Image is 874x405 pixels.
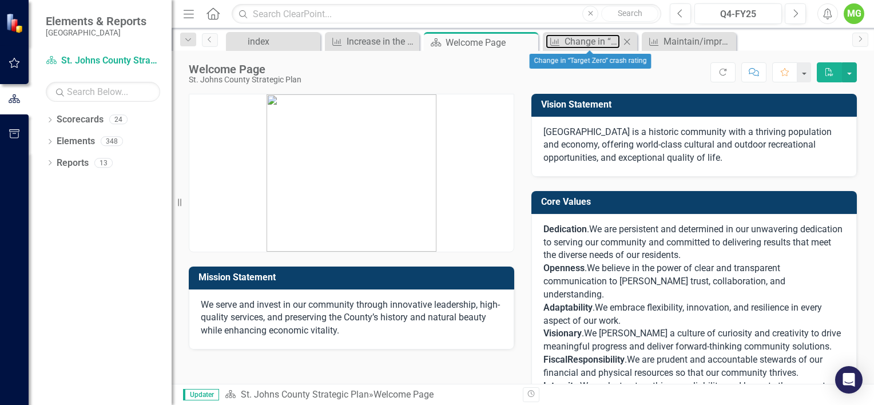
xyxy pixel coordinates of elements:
h3: Mission Statement [198,272,508,283]
span: We [PERSON_NAME] a culture of curiosity and creativity to drive meaningful progress and deliver f... [543,328,841,352]
span: Responsibil [567,354,615,365]
div: Welcome Page [189,63,301,76]
strong: Integrity [543,380,578,391]
a: St. Johns County Strategic Plan [241,389,369,400]
span: . [585,263,587,273]
div: Maintain/improve resident satisfaction with transportation services levels (measured by annual co... [664,34,733,49]
span: . [625,354,627,365]
span: . [543,328,584,339]
div: 13 [94,158,113,168]
span: We are prudent and accountable stewards of our financial and physical resources so that our commu... [543,354,823,378]
img: mceclip0.png [267,94,436,252]
span: We serve and invest in our community through innovative leadership, high-quality services, and pr... [201,299,500,336]
button: Q4-FY25 [694,3,782,24]
a: Increase in the number of miles of sidewalk added annually [328,34,416,49]
span: We embrace flexibility, innovation, and resilience in every aspect of our work. [543,302,822,326]
div: Change in “Target Zero” crash rating [530,54,651,69]
a: index [229,34,317,49]
strong: Dedication [543,224,587,235]
div: Q4-FY25 [698,7,778,21]
span: . [543,380,580,391]
div: index [248,34,317,49]
div: Welcome Page [446,35,535,50]
input: Search ClearPoint... [232,4,661,24]
button: MG [844,3,864,24]
span: We are persistent and determined in our unwavering dedication to serving our community and commit... [543,224,843,261]
a: Scorecards [57,113,104,126]
span: We believe in the power of clear and transparent communication to [PERSON_NAME] trust, collaborat... [543,263,785,300]
span: ity [615,354,625,365]
small: [GEOGRAPHIC_DATA] [46,28,146,37]
span: Search [618,9,642,18]
a: Elements [57,135,95,148]
span: . [593,302,595,313]
div: 348 [101,137,123,146]
span: Adaptability [543,302,593,313]
div: Increase in the number of miles of sidewalk added annually [347,34,416,49]
span: Updater [183,389,219,400]
div: 24 [109,115,128,125]
button: Search [601,6,658,22]
div: Change in “Target Zero” crash rating [565,34,620,49]
span: ness [565,263,585,273]
input: Search Below... [46,82,160,102]
span: Open [543,263,565,273]
div: Welcome Page [374,389,434,400]
h3: Vision Statement [541,100,851,110]
div: Open Intercom Messenger [835,366,863,394]
div: » [225,388,514,402]
div: St. Johns County Strategic Plan [189,76,301,84]
a: Maintain/improve resident satisfaction with transportation services levels (measured by annual co... [645,34,733,49]
a: St. Johns County Strategic Plan [46,54,160,67]
img: ClearPoint Strategy [6,13,26,33]
span: . [543,224,589,235]
span: Elements & Reports [46,14,146,28]
strong: Visionary [543,328,582,339]
span: [GEOGRAPHIC_DATA] is a historic community with a thriving population and economy, offering world-... [543,126,832,164]
h3: Core Values [541,197,851,207]
span: Fiscal [543,354,567,365]
a: Reports [57,157,89,170]
a: Change in “Target Zero” crash rating [546,34,620,49]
